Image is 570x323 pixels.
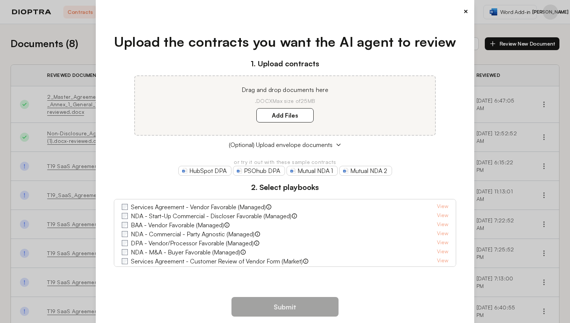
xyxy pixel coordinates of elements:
[114,32,457,52] h1: Upload the contracts you want the AI agent to review
[437,248,448,257] a: View
[131,266,253,275] label: SaaS - Vendor Favorable Essentials (Managed)
[233,166,285,176] a: PSOhub DPA
[339,166,392,176] a: Mutual NDA 2
[114,158,457,166] p: or try it out with these sample contracts
[463,6,468,17] button: ×
[144,85,426,94] p: Drag and drop documents here
[437,220,448,230] a: View
[437,211,448,220] a: View
[131,257,303,266] label: Services Agreement - Customer Review of Vendor Form (Market)
[437,239,448,248] a: View
[131,239,254,248] label: DPA - Vendor/Processor Favorable (Managed)
[114,58,457,69] h3: 1. Upload contracts
[131,248,240,257] label: NDA - M&A - Buyer Favorable (Managed)
[437,257,448,266] a: View
[178,166,231,176] a: HubSpot DPA
[131,230,254,239] label: NDA - Commercial - Party Agnostic (Managed)
[229,140,332,149] span: (Optional) Upload envelope documents
[256,108,314,122] label: Add Files
[131,220,224,230] label: BAA - Vendor Favorable (Managed)
[437,266,448,275] a: View
[114,182,457,193] h3: 2. Select playbooks
[131,211,291,220] label: NDA - Start-Up Commercial - Discloser Favorable (Managed)
[437,230,448,239] a: View
[437,202,448,211] a: View
[231,297,339,317] button: Submit
[131,202,266,211] label: Services Agreement - Vendor Favorable (Managed)
[114,140,457,149] button: (Optional) Upload envelope documents
[144,97,426,105] p: .DOCX Max size of 25MB
[287,166,338,176] a: Mutual NDA 1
